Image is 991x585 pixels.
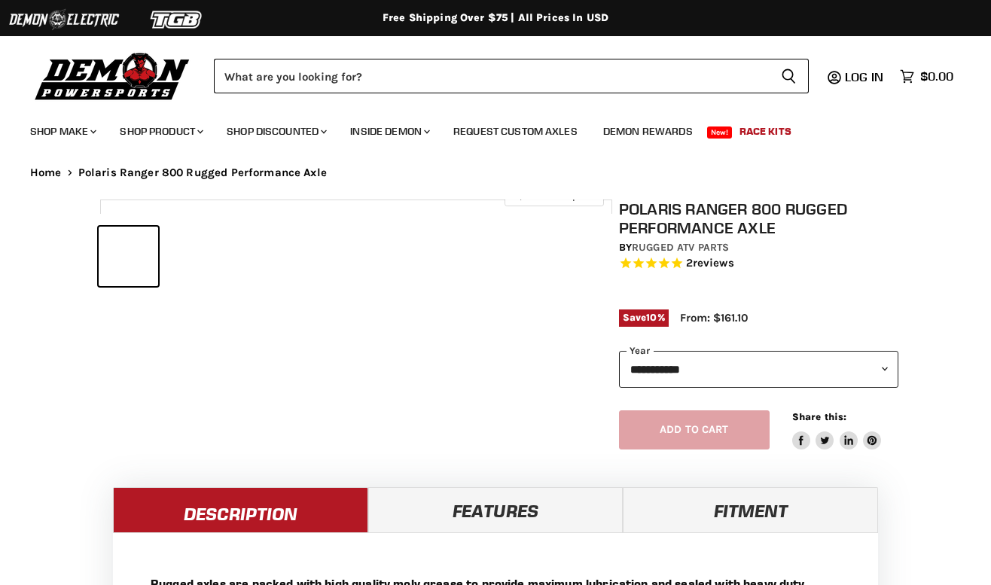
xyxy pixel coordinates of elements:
span: Log in [845,69,883,84]
img: Demon Powersports [30,49,195,102]
button: Polaris Ranger 800 Rugged Performance Axle thumbnail [99,227,158,286]
aside: Share this: [792,410,882,450]
span: 10 [646,312,657,323]
span: Polaris Ranger 800 Rugged Performance Axle [78,166,327,179]
button: Polaris Ranger 800 Rugged Performance Axle thumbnail [355,227,414,286]
a: Request Custom Axles [442,116,589,147]
a: Fitment [623,487,878,532]
button: Polaris Ranger 800 Rugged Performance Axle thumbnail [419,227,478,286]
h1: Polaris Ranger 800 Rugged Performance Axle [619,200,898,237]
a: Log in [838,70,892,84]
span: 2 reviews [686,257,734,270]
a: Inside Demon [339,116,439,147]
button: Polaris Ranger 800 Rugged Performance Axle thumbnail [227,227,286,286]
button: Polaris Ranger 800 Rugged Performance Axle thumbnail [291,227,350,286]
form: Product [214,59,809,93]
a: $0.00 [892,66,961,87]
a: Description [113,487,368,532]
button: Search [769,59,809,93]
span: reviews [693,257,734,270]
a: Shop Product [108,116,212,147]
a: Features [368,487,624,532]
a: Demon Rewards [592,116,704,147]
span: From: $161.10 [680,311,748,324]
span: $0.00 [920,69,953,84]
input: Search [214,59,769,93]
button: Polaris Ranger 800 Rugged Performance Axle thumbnail [163,227,222,286]
a: Shop Discounted [215,116,336,147]
span: Click to expand [512,190,596,201]
ul: Main menu [19,110,950,147]
a: Rugged ATV Parts [632,241,729,254]
span: Rated 5.0 out of 5 stars 2 reviews [619,256,898,272]
img: TGB Logo 2 [120,5,233,34]
span: New! [707,126,733,139]
div: by [619,239,898,256]
select: year [619,351,898,388]
span: Share this: [792,411,846,422]
a: Home [30,166,62,179]
a: Race Kits [728,116,803,147]
img: Demon Electric Logo 2 [8,5,120,34]
a: Shop Make [19,116,105,147]
span: Save % [619,309,669,326]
